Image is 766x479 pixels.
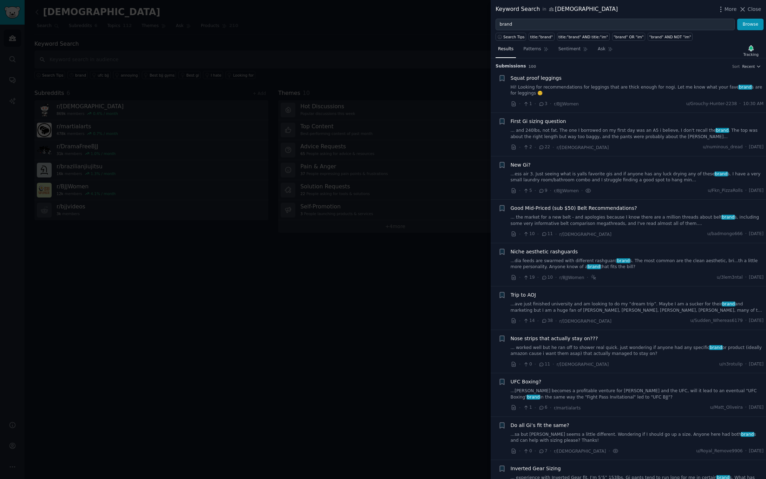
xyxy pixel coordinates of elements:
[542,6,546,13] span: in
[587,264,601,269] span: brand
[519,144,521,151] span: ·
[496,63,526,70] span: Submission s
[550,404,551,412] span: ·
[511,465,561,472] a: Inverted Gear Sizing
[707,231,743,237] span: u/badmongo666
[496,44,516,58] a: Results
[511,128,764,140] a: ... and 240lbs, not fat. The one I borrowed on my first day was an A5 i believe, I don't recall t...
[557,145,609,150] span: r/[DEMOGRAPHIC_DATA]
[552,144,554,151] span: ·
[554,449,606,454] span: r/[DEMOGRAPHIC_DATA]
[538,361,550,368] span: 11
[742,64,755,69] span: Recent
[519,187,521,194] span: ·
[686,101,737,107] span: u/Grouchy-Hunter-2238
[523,448,532,454] span: 0
[511,291,536,299] a: Trip to AOJ
[748,6,761,13] span: Close
[739,6,761,13] button: Close
[550,100,551,108] span: ·
[535,361,536,368] span: ·
[503,34,525,39] span: Search Tips
[535,187,536,194] span: ·
[745,274,747,281] span: ·
[538,144,550,150] span: 22
[739,101,741,107] span: ·
[511,171,764,183] a: ...ess air 3. Just seeing what is yalls favorite gis and if anyone has any luck drying any of the...
[557,362,609,367] span: r/[DEMOGRAPHIC_DATA]
[721,215,735,220] span: brand
[745,144,747,150] span: ·
[555,231,557,238] span: ·
[511,378,542,386] a: UFC Boxing?
[556,44,590,58] a: Sentiment
[616,258,630,263] span: brand
[741,432,754,437] span: brand
[511,422,569,429] span: Do all Gi’s fit the same?
[535,447,536,455] span: ·
[538,448,547,454] span: 7
[537,231,539,238] span: ·
[538,188,547,194] span: 9
[722,302,735,306] span: brand
[519,317,521,325] span: ·
[648,33,693,41] a: "brand" AND NOT "im"
[511,388,764,400] a: ...[PERSON_NAME] becomes a profitable venture for [PERSON_NAME] and the UFC, will it lead to an e...
[529,64,536,69] span: 100
[749,188,764,194] span: [DATE]
[595,44,615,58] a: Ask
[529,33,554,41] a: title:"brand"
[587,274,588,281] span: ·
[519,100,521,108] span: ·
[737,19,764,31] button: Browse
[714,171,728,176] span: brand
[559,319,611,324] span: r/[DEMOGRAPHIC_DATA]
[511,214,764,227] a: ... the market for a new belt - and apologies because I know there are a million threads about be...
[725,6,737,13] span: More
[535,100,536,108] span: ·
[555,317,557,325] span: ·
[519,404,521,412] span: ·
[511,118,566,125] span: First Gi sizing question
[523,274,535,281] span: 19
[745,231,747,237] span: ·
[523,144,532,150] span: 2
[511,84,764,97] a: Hi! Looking for recommendations for leggings that are thick enough for nogi. Let me know what you...
[496,5,618,14] div: Keyword Search [DEMOGRAPHIC_DATA]
[558,34,608,39] div: title:"brand" AND title:"im"
[749,361,764,368] span: [DATE]
[555,274,557,281] span: ·
[511,335,598,342] a: Nose strips that actually stay on???
[717,274,743,281] span: u/3lem3ntal
[541,318,553,324] span: 38
[557,33,610,41] a: title:"brand" AND title:"im"
[519,274,521,281] span: ·
[511,345,764,357] a: ... worked well but he ran off to shower real quick. just wondering if anyone had any specificbra...
[608,447,610,455] span: ·
[709,345,723,350] span: brand
[745,188,747,194] span: ·
[496,19,735,31] input: Try a keyword related to your business
[538,404,547,411] span: 6
[554,406,581,410] span: r/martialarts
[511,205,637,212] span: Good Mid-Priced (sub $50) Belt Recommendations?
[614,34,643,39] div: "brand" OR "im"
[690,318,742,324] span: u/Sudden_Whereas6179
[511,432,764,444] a: ...sa but [PERSON_NAME] seems a little different. Wondering if I should go up a size. Anyone here...
[742,64,761,69] button: Recent
[745,361,747,368] span: ·
[710,404,743,411] span: u/Matt_Oliveira
[523,318,535,324] span: 14
[511,301,764,313] a: ...ave just finished university and am looking to do my “dream trip”. Maybe I am a sucker for the...
[511,161,531,169] a: New Gi?
[511,75,562,82] span: Squat proof leggings
[717,6,737,13] button: More
[745,404,747,411] span: ·
[511,248,578,255] span: Niche aesthetic rashguards
[749,448,764,454] span: [DATE]
[496,33,526,41] button: Search Tips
